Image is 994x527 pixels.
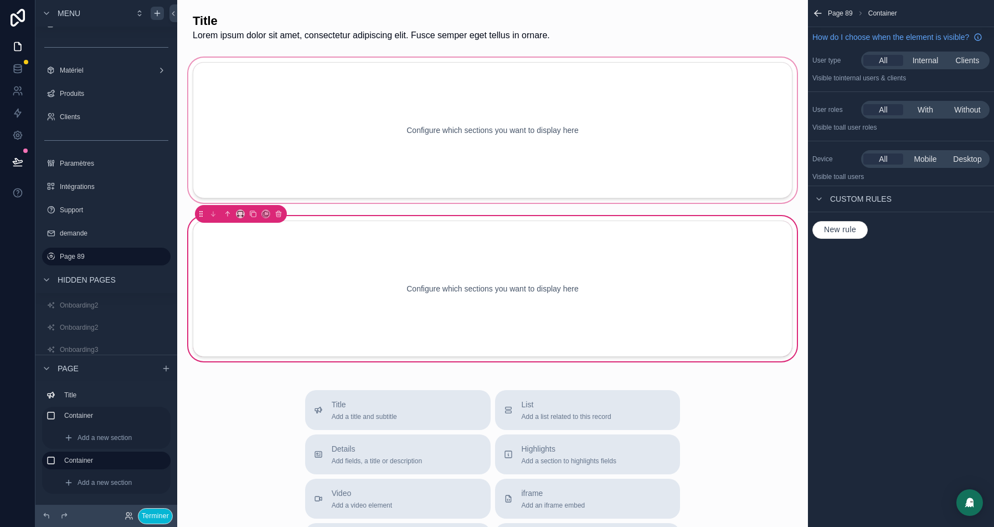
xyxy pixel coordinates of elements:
[879,104,888,115] span: All
[42,319,171,336] a: Onboarding2
[522,412,611,421] span: Add a list related to this record
[58,274,116,285] span: Hidden pages
[332,457,422,465] span: Add fields, a title or description
[42,341,171,359] a: Onboarding3
[60,301,168,310] label: Onboarding2
[305,479,491,519] button: VideoAdd a video element
[954,104,980,115] span: Without
[42,201,171,219] a: Support
[42,178,171,196] a: Intégrations
[812,123,990,132] p: Visible to
[138,508,173,524] button: Terminer
[918,104,933,115] span: With
[812,155,857,163] label: Device
[812,172,990,181] p: Visible to
[332,501,392,510] span: Add a video element
[42,248,171,265] a: Page 89
[60,229,168,238] label: demande
[78,478,132,487] span: Add a new section
[879,154,888,165] span: All
[305,390,491,430] button: TitleAdd a title and subtitle
[820,225,861,235] span: New rule
[839,173,864,181] span: all users
[868,9,897,18] span: Container
[42,108,171,126] a: Clients
[522,399,611,410] span: List
[332,399,397,410] span: Title
[522,488,585,499] span: iframe
[60,345,168,354] label: Onboarding3
[914,154,936,165] span: Mobile
[812,74,990,83] p: Visible to
[78,433,132,442] span: Add a new section
[60,182,168,191] label: Intégrations
[879,55,888,66] span: All
[64,411,166,420] label: Container
[812,56,857,65] label: User type
[42,224,171,242] a: demande
[60,66,153,75] label: Matériel
[60,323,168,332] label: Onboarding2
[812,32,969,43] span: How do I choose when the element is visible?
[305,434,491,474] button: DetailsAdd fields, a title or description
[211,239,774,339] div: Configure which sections you want to display here
[64,391,166,400] label: Title
[60,112,168,121] label: Clients
[332,443,422,454] span: Details
[42,155,171,172] a: Paramètres
[60,252,164,261] label: Page 89
[830,193,892,204] span: Custom rules
[953,154,981,165] span: Desktop
[522,457,616,465] span: Add a section to highlights fields
[495,434,681,474] button: HighlightsAdd a section to highlights fields
[332,488,392,499] span: Video
[839,124,877,131] span: All user roles
[60,89,168,98] label: Produits
[60,206,168,214] label: Support
[522,501,585,510] span: Add an iframe embed
[812,105,857,114] label: User roles
[42,296,171,314] a: Onboarding2
[828,9,853,18] span: Page 89
[956,55,980,66] span: Clients
[64,456,162,465] label: Container
[58,8,80,19] span: Menu
[812,32,982,43] a: How do I choose when the element is visible?
[956,489,983,516] div: Open Intercom Messenger
[839,74,906,82] span: Internal users & clients
[812,221,868,239] button: New rule
[60,159,168,168] label: Paramètres
[42,62,171,79] a: Matériel
[35,381,177,505] div: scrollable content
[522,443,616,454] span: Highlights
[58,363,79,374] span: Page
[42,85,171,103] a: Produits
[332,412,397,421] span: Add a title and subtitle
[495,390,681,430] button: ListAdd a list related to this record
[913,55,939,66] span: Internal
[495,479,681,519] button: iframeAdd an iframe embed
